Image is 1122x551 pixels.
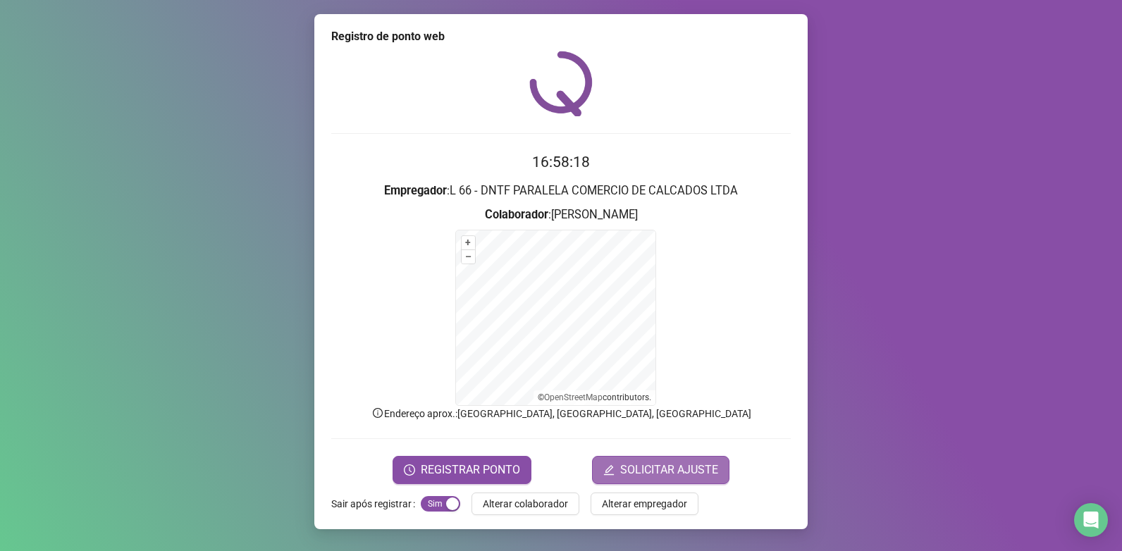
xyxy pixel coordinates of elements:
[331,493,421,515] label: Sair após registrar
[602,496,687,512] span: Alterar empregador
[483,496,568,512] span: Alterar colaborador
[404,464,415,476] span: clock-circle
[393,456,531,484] button: REGISTRAR PONTO
[529,51,593,116] img: QRPoint
[538,392,651,402] li: © contributors.
[591,493,698,515] button: Alterar empregador
[620,462,718,478] span: SOLICITAR AJUSTE
[485,208,548,221] strong: Colaborador
[384,184,447,197] strong: Empregador
[532,154,590,171] time: 16:58:18
[462,250,475,264] button: –
[331,28,791,45] div: Registro de ponto web
[331,206,791,224] h3: : [PERSON_NAME]
[462,236,475,249] button: +
[1074,503,1108,537] div: Open Intercom Messenger
[471,493,579,515] button: Alterar colaborador
[592,456,729,484] button: editSOLICITAR AJUSTE
[331,182,791,200] h3: : L 66 - DNTF PARALELA COMERCIO DE CALCADOS LTDA
[603,464,615,476] span: edit
[371,407,384,419] span: info-circle
[544,392,603,402] a: OpenStreetMap
[421,462,520,478] span: REGISTRAR PONTO
[331,406,791,421] p: Endereço aprox. : [GEOGRAPHIC_DATA], [GEOGRAPHIC_DATA], [GEOGRAPHIC_DATA]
